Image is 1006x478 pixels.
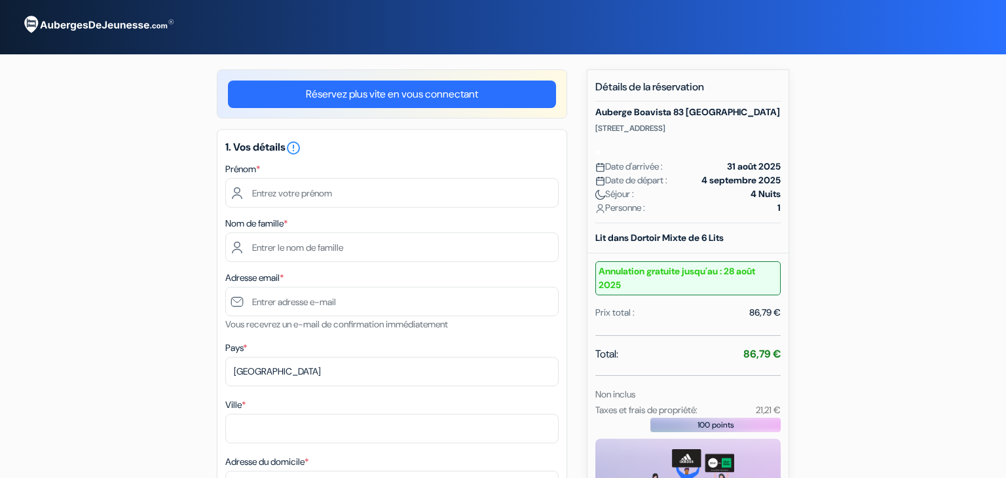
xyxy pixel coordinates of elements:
small: Taxes et frais de propriété: [595,404,698,416]
strong: 4 septembre 2025 [701,174,781,187]
h5: 1. Vos détails [225,140,559,156]
span: Personne : [595,201,645,215]
b: Lit dans Dortoir Mixte de 6 Lits [595,232,724,244]
span: Total: [595,346,618,362]
img: calendar.svg [595,162,605,172]
img: user_icon.svg [595,204,605,213]
small: Vous recevrez un e-mail de confirmation immédiatement [225,318,448,330]
span: 100 points [698,419,734,431]
div: 86,79 € [749,306,781,320]
strong: 4 Nuits [751,187,781,201]
span: Date d'arrivée : [595,160,663,174]
strong: 86,79 € [743,347,781,361]
label: Pays [225,341,247,355]
h5: Auberge Boavista 83 [GEOGRAPHIC_DATA] [595,107,781,118]
small: 21,21 € [756,404,781,416]
small: Non inclus [595,388,635,400]
img: calendar.svg [595,176,605,186]
strong: 31 août 2025 [727,160,781,174]
span: Séjour : [595,187,634,201]
p: [STREET_ADDRESS] [595,123,781,134]
i: error_outline [286,140,301,156]
input: Entrer le nom de famille [225,232,559,262]
label: Adresse email [225,271,284,285]
h5: Détails de la réservation [595,81,781,101]
small: Annulation gratuite jusqu'au : 28 août 2025 [595,261,781,295]
input: Entrer adresse e-mail [225,287,559,316]
a: Réservez plus vite en vous connectant [228,81,556,108]
img: AubergesDeJeunesse.com [16,7,179,43]
div: Prix total : [595,306,635,320]
strong: 1 [777,201,781,215]
label: Prénom [225,162,260,176]
input: Entrez votre prénom [225,178,559,208]
img: moon.svg [595,190,605,200]
a: error_outline [286,140,301,154]
label: Nom de famille [225,217,288,230]
label: Adresse du domicile [225,455,308,469]
span: Date de départ : [595,174,667,187]
label: Ville [225,398,246,412]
